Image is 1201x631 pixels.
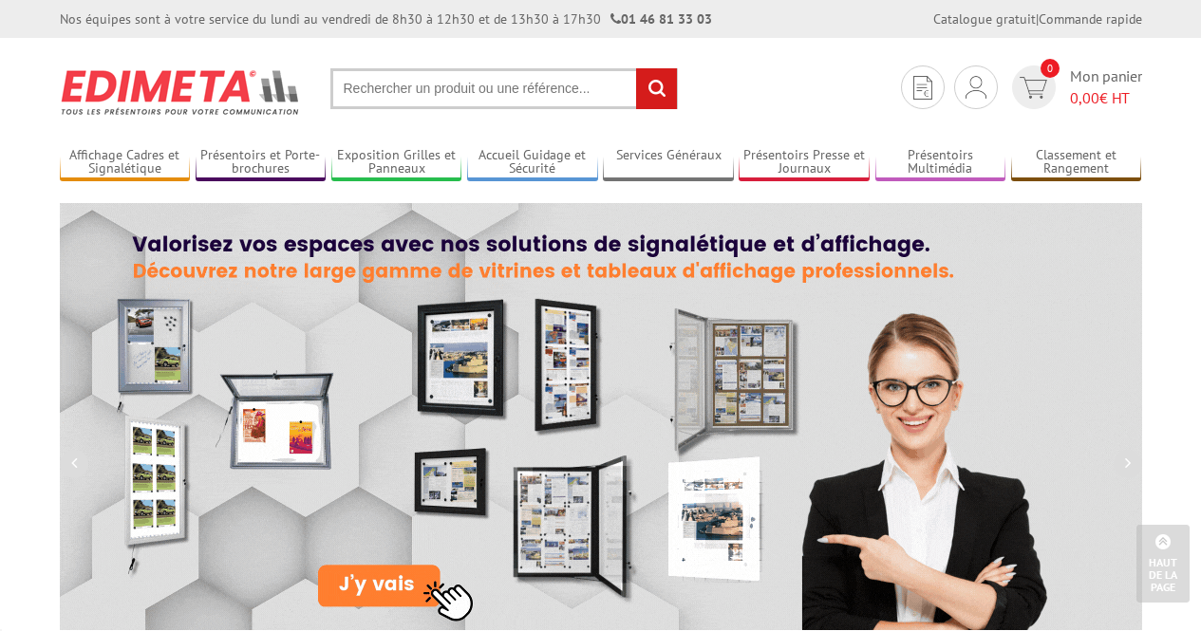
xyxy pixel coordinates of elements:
[603,147,734,178] a: Services Généraux
[1070,88,1099,107] span: 0,00
[60,9,712,28] div: Nos équipes sont à votre service du lundi au vendredi de 8h30 à 12h30 et de 13h30 à 17h30
[60,147,191,178] a: Affichage Cadres et Signalétique
[913,76,932,100] img: devis rapide
[933,10,1036,28] a: Catalogue gratuit
[467,147,598,178] a: Accueil Guidage et Sécurité
[933,9,1142,28] div: |
[1070,65,1142,109] span: Mon panier
[1070,87,1142,109] span: € HT
[739,147,870,178] a: Présentoirs Presse et Journaux
[330,68,678,109] input: Rechercher un produit ou une référence...
[196,147,327,178] a: Présentoirs et Porte-brochures
[1020,77,1047,99] img: devis rapide
[60,57,302,127] img: Présentoir, panneau, stand - Edimeta - PLV, affichage, mobilier bureau, entreprise
[1136,525,1190,603] a: Haut de la page
[875,147,1006,178] a: Présentoirs Multimédia
[1041,59,1060,78] span: 0
[1039,10,1142,28] a: Commande rapide
[966,76,986,99] img: devis rapide
[610,10,712,28] strong: 01 46 81 33 03
[1011,147,1142,178] a: Classement et Rangement
[331,147,462,178] a: Exposition Grilles et Panneaux
[636,68,677,109] input: rechercher
[1007,65,1142,109] a: devis rapide 0 Mon panier 0,00€ HT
